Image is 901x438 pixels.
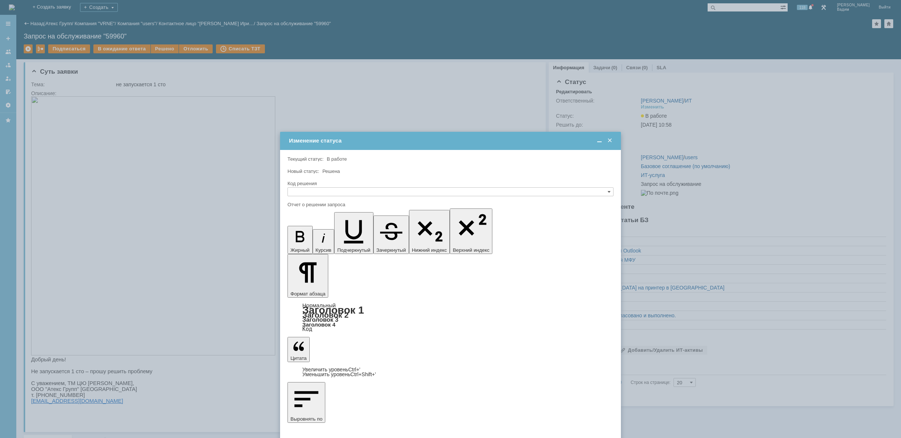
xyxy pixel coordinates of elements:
[373,215,409,254] button: Зачеркнутый
[287,337,310,362] button: Цитата
[322,168,340,174] span: Решена
[453,247,489,253] span: Верхний индекс
[302,371,376,377] a: Decrease
[289,137,614,144] div: Изменение статуса
[290,355,307,361] span: Цитата
[606,137,614,144] span: Закрыть
[348,367,360,372] span: Ctrl+'
[287,254,328,298] button: Формат абзаца
[302,326,312,332] a: Код
[287,181,612,186] div: Код решения
[302,302,336,308] a: Нормальный
[334,212,373,254] button: Подчеркнутый
[412,247,447,253] span: Нижний индекс
[287,382,325,423] button: Выровнять по
[290,247,310,253] span: Жирный
[302,316,338,323] a: Заголовок 3
[290,416,322,422] span: Выровнять по
[337,247,370,253] span: Подчеркнутый
[450,208,492,254] button: Верхний индекс
[596,137,603,144] span: Свернуть (Ctrl + M)
[376,247,406,253] span: Зачеркнутый
[302,367,360,372] a: Increase
[287,367,614,377] div: Цитата
[302,321,335,328] a: Заголовок 4
[287,303,614,332] div: Формат абзаца
[350,371,376,377] span: Ctrl+Shift+'
[316,247,332,253] span: Курсив
[302,304,364,316] a: Заголовок 1
[327,156,347,162] span: В работе
[287,156,323,162] label: Текущий статус:
[302,311,349,319] a: Заголовок 2
[287,226,313,254] button: Жирный
[290,291,325,297] span: Формат абзаца
[409,210,450,254] button: Нижний индекс
[287,168,319,174] label: Новый статус:
[287,202,612,207] div: Отчет о решении запроса
[313,229,335,254] button: Курсив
